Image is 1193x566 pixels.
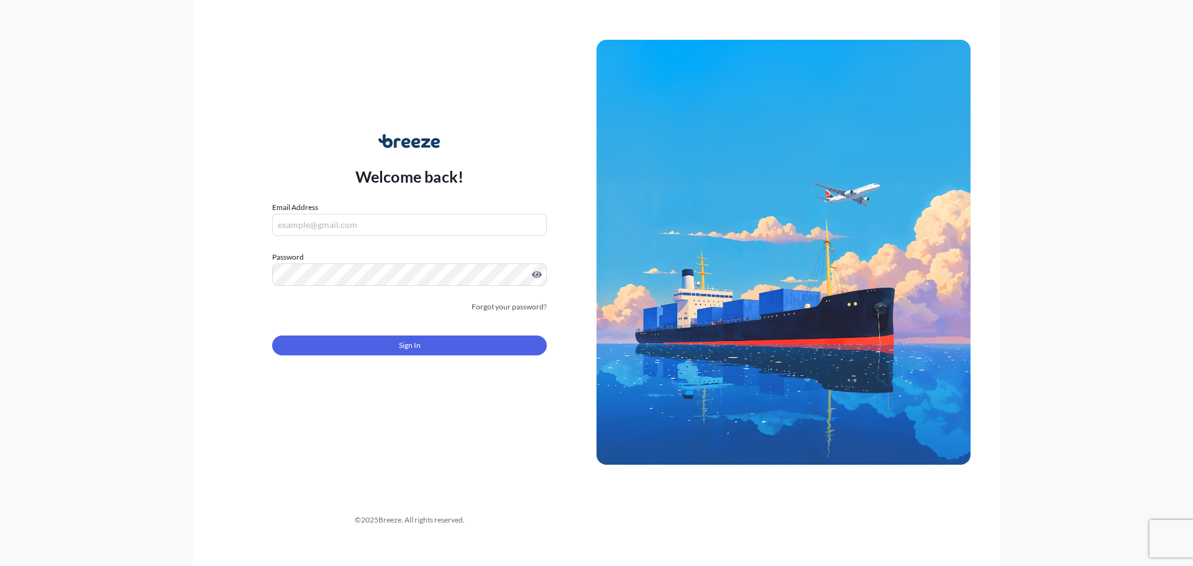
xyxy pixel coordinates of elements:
input: example@gmail.com [272,214,547,236]
button: Sign In [272,335,547,355]
label: Password [272,251,547,263]
img: Ship illustration [596,40,971,465]
a: Forgot your password? [472,301,547,313]
button: Show password [532,270,542,280]
p: Welcome back! [355,167,464,186]
label: Email Address [272,201,318,214]
div: © 2025 Breeze. All rights reserved. [222,514,596,526]
span: Sign In [399,339,421,352]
